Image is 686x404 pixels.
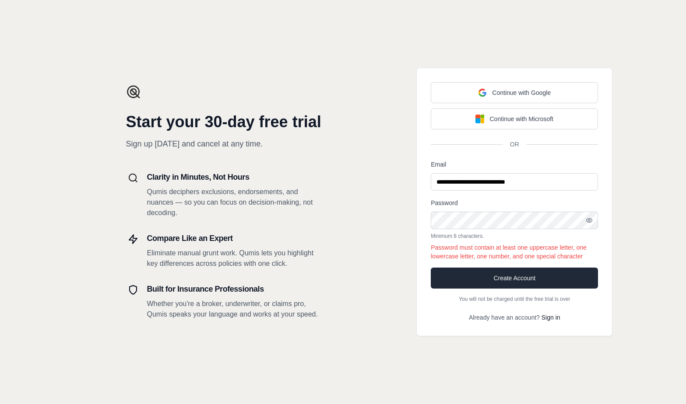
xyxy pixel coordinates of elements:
p: Whether you're a broker, underwriter, or claims pro, Qumis speaks your language and works at your... [147,299,322,320]
img: Search Icon [128,173,138,183]
h3: Clarity in Minutes, Not Hours [147,171,322,183]
p: Minimum 8 characters. [431,233,598,240]
h3: Compare Like an Expert [147,232,322,244]
p: Qumis deciphers exclusions, endorsements, and nuances — so you can focus on decision-making, not ... [147,187,322,218]
label: Password [431,199,457,206]
a: Sign in [542,314,560,321]
span: OR [503,140,526,149]
label: Email [431,161,446,168]
p: Sign up [DATE] and cancel at any time. [126,138,322,150]
p: Password must contain at least one uppercase letter, one lowercase letter, one number, and one sp... [431,243,598,261]
p: Already have an account? [431,313,598,322]
div: Continue with Google [478,88,551,97]
div: Continue with Microsoft [475,115,553,123]
button: Create Account [431,268,598,289]
h1: Start your 30-day free trial [126,113,322,131]
button: Continue with Google [431,82,598,103]
p: Eliminate manual grunt work. Qumis lets you highlight key differences across policies with one cl... [147,248,322,269]
p: You will not be charged until the free trial is over [431,296,598,303]
button: Continue with Microsoft [431,108,598,129]
img: Qumis Logo [126,84,141,99]
h3: Built for Insurance Professionals [147,283,322,295]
